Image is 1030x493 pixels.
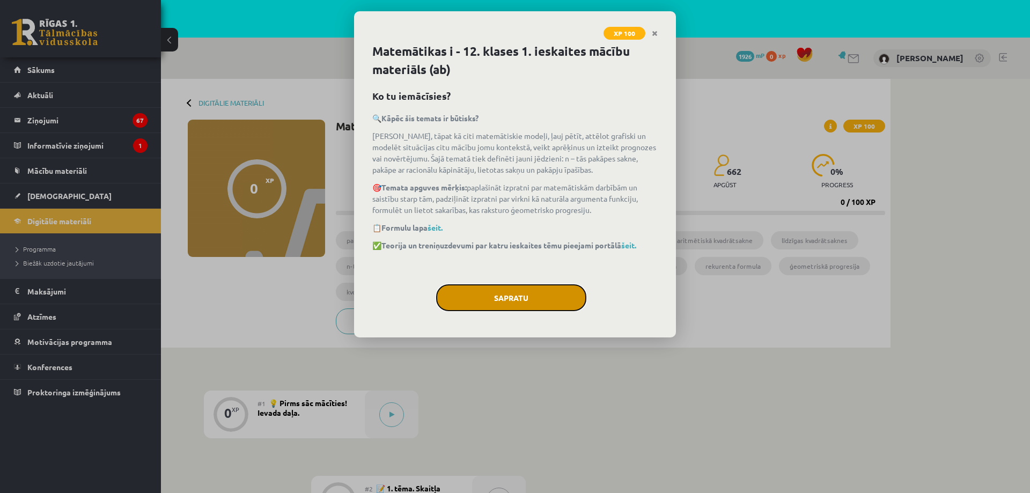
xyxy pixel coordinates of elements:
a: šeit. [428,223,443,232]
p: 📋 [372,222,658,233]
p: [PERSON_NAME], tāpat kā citi matemātiskie modeļi, ļauj pētīt, attēlot grafiski un modelēt situāci... [372,130,658,175]
p: 🎯 paplašināt izpratni par matemātiskām darbībām un saistību starp tām, padziļināt izpratni par vi... [372,182,658,216]
span: XP 100 [604,27,645,40]
strong: Teorija un treniņuzdevumi par katru ieskaites tēmu pieejami portālā [381,240,636,250]
a: šeit. [621,240,636,250]
strong: Formulu lapa [381,223,443,232]
p: ✅ [372,240,658,251]
button: Sapratu [436,284,586,311]
h2: Ko tu iemācīsies? [372,89,658,103]
p: 🔍 [372,113,658,124]
h1: Matemātikas i - 12. klases 1. ieskaites mācību materiāls (ab) [372,42,658,79]
a: Close [645,23,664,44]
b: Kāpēc šis temats ir būtisks? [381,113,479,123]
b: Temata apguves mērķis: [381,182,467,192]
